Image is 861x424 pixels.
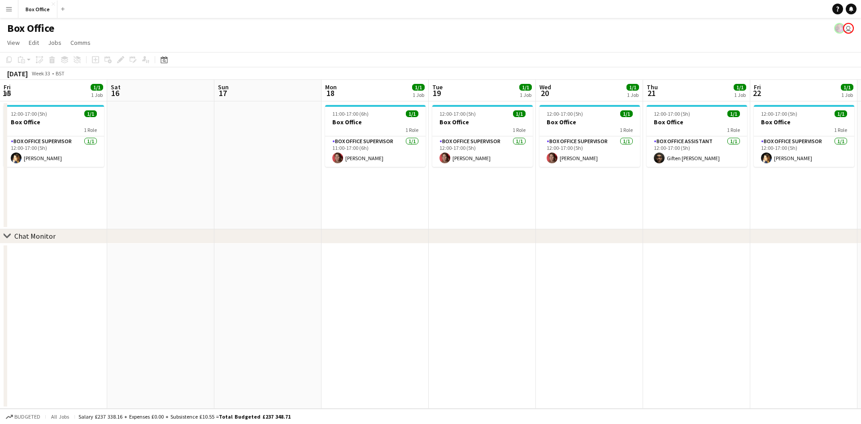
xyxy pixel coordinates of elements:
span: 11:00-17:00 (6h) [332,110,369,117]
h3: Box Office [432,118,533,126]
span: Sat [111,83,121,91]
span: 1/1 [835,110,847,117]
span: Fri [4,83,11,91]
div: 1 Job [413,92,424,98]
span: 19 [431,88,443,98]
div: BST [56,70,65,77]
a: View [4,37,23,48]
span: 1/1 [727,110,740,117]
app-card-role: Box Office Supervisor1/111:00-17:00 (6h)[PERSON_NAME] [325,136,426,167]
app-user-avatar: Millie Haldane [843,23,854,34]
app-job-card: 12:00-17:00 (5h)1/1Box Office1 RoleBox Office Assistant1/112:00-17:00 (5h)Giften [PERSON_NAME] [647,105,747,167]
span: 16 [109,88,121,98]
span: 1/1 [734,84,746,91]
app-job-card: 11:00-17:00 (6h)1/1Box Office1 RoleBox Office Supervisor1/111:00-17:00 (6h)[PERSON_NAME] [325,105,426,167]
span: 1/1 [513,110,526,117]
div: [DATE] [7,69,28,78]
app-job-card: 12:00-17:00 (5h)1/1Box Office1 RoleBox Office Supervisor1/112:00-17:00 (5h)[PERSON_NAME] [539,105,640,167]
span: 12:00-17:00 (5h) [439,110,476,117]
a: Comms [67,37,94,48]
div: 1 Job [91,92,103,98]
span: Week 33 [30,70,52,77]
app-job-card: 12:00-17:00 (5h)1/1Box Office1 RoleBox Office Supervisor1/112:00-17:00 (5h)[PERSON_NAME] [4,105,104,167]
span: Wed [539,83,551,91]
span: 12:00-17:00 (5h) [654,110,690,117]
span: 20 [538,88,551,98]
span: 1/1 [412,84,425,91]
app-card-role: Box Office Supervisor1/112:00-17:00 (5h)[PERSON_NAME] [754,136,854,167]
span: Tue [432,83,443,91]
span: Total Budgeted £237 348.71 [219,413,291,420]
span: 22 [752,88,761,98]
span: Sun [218,83,229,91]
span: All jobs [49,413,71,420]
app-job-card: 12:00-17:00 (5h)1/1Box Office1 RoleBox Office Supervisor1/112:00-17:00 (5h)[PERSON_NAME] [432,105,533,167]
app-card-role: Box Office Supervisor1/112:00-17:00 (5h)[PERSON_NAME] [4,136,104,167]
a: Edit [25,37,43,48]
span: 15 [2,88,11,98]
h3: Box Office [325,118,426,126]
h3: Box Office [647,118,747,126]
app-user-avatar: Frazer Mclean [834,23,845,34]
h3: Box Office [754,118,854,126]
div: 1 Job [734,92,746,98]
span: 21 [645,88,658,98]
span: 1/1 [626,84,639,91]
span: 1/1 [519,84,532,91]
span: 1/1 [406,110,418,117]
span: 12:00-17:00 (5h) [761,110,797,117]
span: 1/1 [91,84,103,91]
span: Budgeted [14,414,40,420]
div: Chat Monitor [14,232,56,240]
h3: Box Office [4,118,104,126]
span: 1 Role [620,127,633,133]
h1: Box Office [7,22,54,35]
span: Jobs [48,39,61,47]
app-card-role: Box Office Supervisor1/112:00-17:00 (5h)[PERSON_NAME] [432,136,533,167]
div: 1 Job [627,92,639,98]
span: 17 [217,88,229,98]
span: Edit [29,39,39,47]
span: 12:00-17:00 (5h) [547,110,583,117]
span: 12:00-17:00 (5h) [11,110,47,117]
div: 1 Job [520,92,531,98]
h3: Box Office [539,118,640,126]
span: 1 Role [84,127,97,133]
span: 18 [324,88,337,98]
span: Thu [647,83,658,91]
app-card-role: Box Office Assistant1/112:00-17:00 (5h)Giften [PERSON_NAME] [647,136,747,167]
button: Box Office [18,0,57,18]
div: 1 Job [841,92,853,98]
span: 1/1 [841,84,853,91]
span: 1 Role [405,127,418,133]
span: 1 Role [834,127,847,133]
button: Budgeted [4,412,42,422]
span: 1 Role [513,127,526,133]
span: View [7,39,20,47]
span: Mon [325,83,337,91]
span: 1/1 [620,110,633,117]
span: 1 Role [727,127,740,133]
app-card-role: Box Office Supervisor1/112:00-17:00 (5h)[PERSON_NAME] [539,136,640,167]
span: 1/1 [84,110,97,117]
div: Salary £237 338.16 + Expenses £0.00 + Subsistence £10.55 = [78,413,291,420]
span: Fri [754,83,761,91]
span: Comms [70,39,91,47]
a: Jobs [44,37,65,48]
app-job-card: 12:00-17:00 (5h)1/1Box Office1 RoleBox Office Supervisor1/112:00-17:00 (5h)[PERSON_NAME] [754,105,854,167]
